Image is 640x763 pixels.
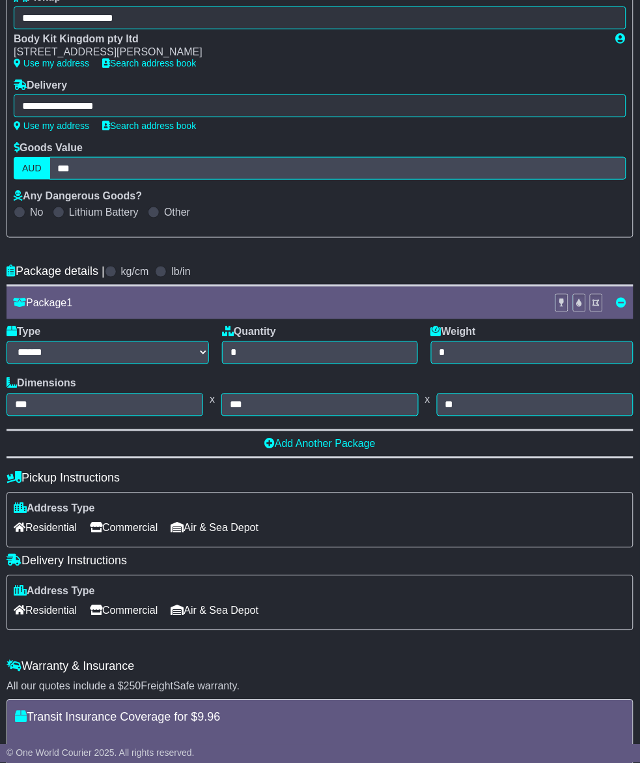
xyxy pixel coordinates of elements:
[7,554,633,568] h4: Delivery Instructions
[14,157,50,180] label: AUD
[121,265,149,278] label: kg/cm
[14,190,142,202] label: Any Dangerous Goods?
[14,502,95,515] label: Address Type
[164,206,190,218] label: Other
[222,326,276,338] label: Quantity
[14,121,89,131] a: Use my address
[431,326,476,338] label: Weight
[216,744,424,756] div: Damage to your package
[203,394,221,406] span: x
[14,33,603,45] div: Body Kit Kingdom pty ltd
[14,58,89,68] a: Use my address
[14,601,77,621] span: Residential
[171,518,259,538] span: Air & Sea Depot
[102,58,196,68] a: Search address book
[102,121,196,131] a: Search address book
[264,439,376,450] a: Add Another Package
[124,681,141,692] span: 250
[15,711,625,725] h4: Transit Insurance Coverage for $
[14,518,77,538] span: Residential
[419,394,437,406] span: x
[30,206,43,218] label: No
[7,472,633,485] h4: Pickup Instructions
[90,601,158,621] span: Commercial
[7,748,195,758] span: © One World Courier 2025. All rights reserved.
[7,297,548,310] div: Package
[7,377,76,390] label: Dimensions
[7,326,40,338] label: Type
[7,680,633,693] div: All our quotes include a $ FreightSafe warranty.
[8,744,216,756] div: Loss of your package
[14,79,67,91] label: Delivery
[90,518,158,538] span: Commercial
[14,46,603,58] div: [STREET_ADDRESS][PERSON_NAME]
[69,206,139,218] label: Lithium Battery
[66,298,72,309] span: 1
[14,141,83,154] label: Goods Value
[197,711,220,724] span: 9.96
[7,660,633,674] h4: Warranty & Insurance
[171,265,190,278] label: lb/in
[424,744,632,756] div: If your package is stolen
[171,601,259,621] span: Air & Sea Depot
[617,298,627,309] a: Remove this item
[14,585,95,597] label: Address Type
[7,265,105,278] h4: Package details |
